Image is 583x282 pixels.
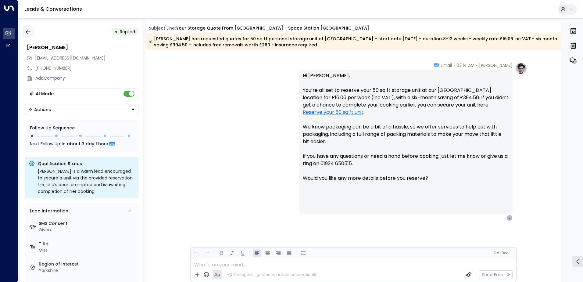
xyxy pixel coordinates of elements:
span: Cc Bcc [493,251,508,255]
button: Undo [192,249,200,257]
span: 03:14 AM [456,62,474,68]
span: Email [441,62,452,68]
span: | [499,251,501,255]
div: Yorkshire [39,267,136,274]
div: L [506,215,513,221]
label: Title [39,241,136,247]
div: [PERSON_NAME] [27,44,138,51]
a: Reserve your 50 sq ft unit [303,109,363,116]
span: Subject Line: [149,25,176,31]
button: Cc|Bcc [491,250,510,256]
span: laureng0411@icloud.com [35,55,106,61]
img: profile-logo.png [515,62,527,74]
div: Actions [28,107,51,112]
div: [PERSON_NAME] has requested quotes for 50 sq ft personal storage unit at [GEOGRAPHIC_DATA] - star... [149,36,558,48]
span: In about 3 day 1 hour [62,140,109,147]
div: [PERSON_NAME] is a warm lead encouraged to secure a unit via the provided reservation link; she’s... [38,168,135,195]
span: • [476,62,477,68]
div: AddCompany [35,75,138,81]
div: The agent signature is added automatically [228,272,317,277]
p: Qualification Status [38,161,135,167]
label: SMS Consent [39,220,136,227]
div: Miss [39,247,136,254]
div: Next Follow Up: [30,140,134,147]
div: • [115,26,118,37]
span: [EMAIL_ADDRESS][DOMAIN_NAME] [35,55,106,61]
div: AI Mode [36,91,54,97]
span: [PERSON_NAME] [479,62,513,68]
button: Actions [25,104,138,115]
div: Lead Information [28,208,68,214]
div: Follow Up Sequence [30,125,134,131]
p: Hi [PERSON_NAME], You’re all set to reserve your 50 sq ft storage unit at our [GEOGRAPHIC_DATA] l... [303,72,509,189]
div: Given [39,227,136,233]
span: • [453,62,455,68]
div: [PHONE_NUMBER] [35,65,138,71]
a: Leads & Conversations [24,5,82,13]
span: Replied [120,29,135,35]
div: Your storage quote from [GEOGRAPHIC_DATA] - Space Station [GEOGRAPHIC_DATA] [176,25,369,31]
label: Region of Interest [39,261,136,267]
button: Redo [203,249,211,257]
div: Button group with a nested menu [25,104,138,115]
